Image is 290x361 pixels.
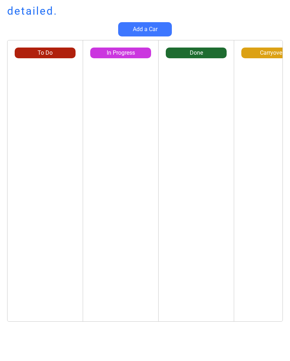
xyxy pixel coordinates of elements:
[15,49,76,57] div: To Do
[90,49,151,57] div: In Progress
[166,49,227,57] div: Done
[118,22,172,36] button: Add a Car
[7,4,58,19] h1: detailed.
